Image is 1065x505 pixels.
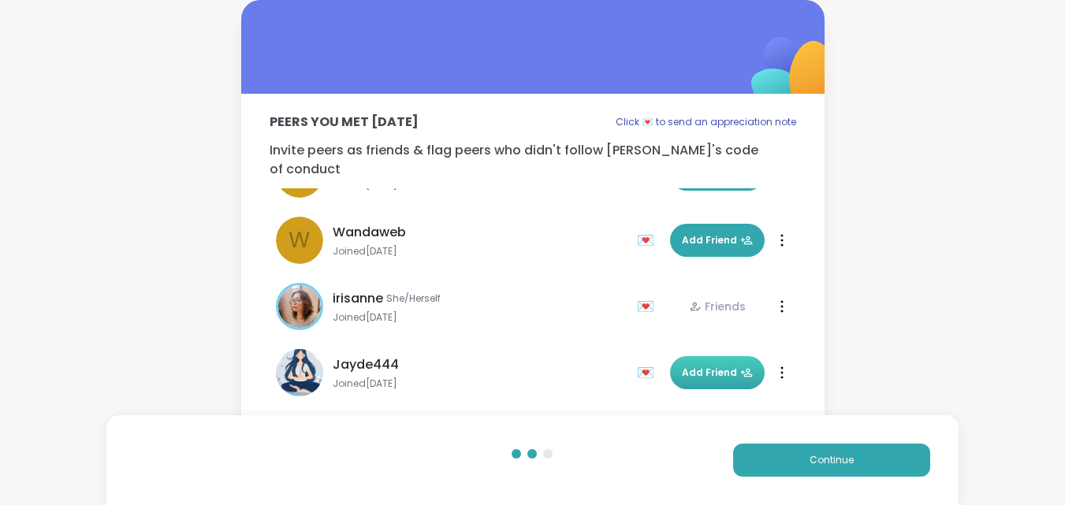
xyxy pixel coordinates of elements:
span: Wandaweb [333,223,406,242]
img: Jayde444 [276,349,323,396]
button: Add Friend [670,356,765,389]
span: irisanne [333,289,383,308]
span: Continue [810,453,854,467]
span: Add Friend [682,366,753,380]
span: Joined [DATE] [333,311,627,324]
span: She/Herself [386,292,441,305]
span: Add Friend [682,233,753,247]
p: Peers you met [DATE] [270,113,419,132]
span: Jayde444 [333,355,399,374]
span: Joined [DATE] [333,245,627,258]
div: Friends [689,299,746,314]
button: Add Friend [670,224,765,257]
div: 💌 [637,228,661,253]
span: Joined [DATE] [333,377,627,390]
span: W [289,224,310,257]
img: irisanne [278,285,321,328]
div: 💌 [637,294,661,319]
p: Invite peers as friends & flag peers who didn't follow [PERSON_NAME]'s code of conduct [270,141,796,179]
div: 💌 [637,360,661,385]
p: Click 💌 to send an appreciation note [616,113,796,132]
button: Continue [733,444,930,477]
